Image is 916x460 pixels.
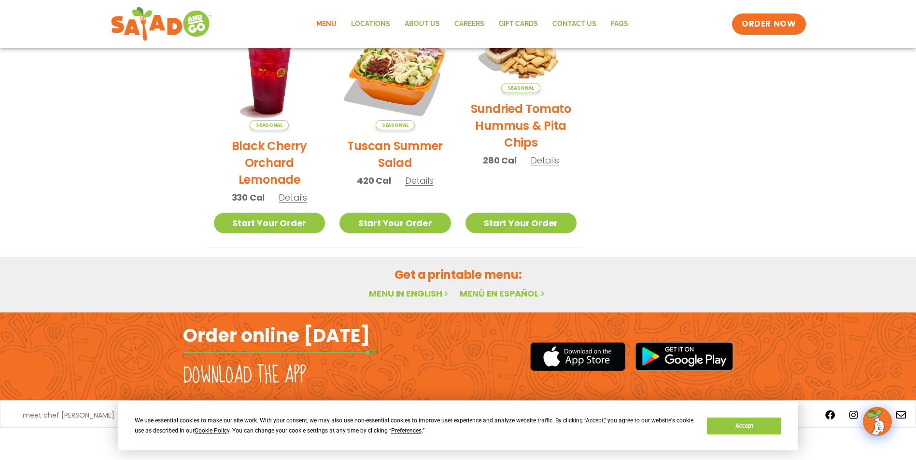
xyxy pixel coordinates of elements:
[214,19,325,131] img: Product photo for Black Cherry Orchard Lemonade
[545,13,604,35] a: Contact Us
[339,213,451,233] a: Start Your Order
[483,154,517,167] span: 280 Cal
[357,174,391,187] span: 420 Cal
[207,266,710,283] h2: Get a printable menu:
[864,408,891,435] img: wpChatIcon
[492,13,545,35] a: GIFT CARDS
[447,13,492,35] a: Careers
[405,175,434,187] span: Details
[465,19,577,94] img: Product photo for Sundried Tomato Hummus & Pita Chips
[391,427,422,434] span: Preferences
[183,362,306,389] h2: Download the app
[531,154,559,166] span: Details
[604,13,635,35] a: FAQs
[339,137,451,171] h2: Tuscan Summer Salad
[339,19,451,131] img: Product photo for Tuscan Summer Salad
[111,5,212,43] img: new-SAG-logo-768×292
[501,83,540,93] span: Seasonal
[707,418,781,434] button: Accept
[250,120,289,130] span: Seasonal
[465,100,577,151] h2: Sundried Tomato Hummus & Pita Chips
[344,13,397,35] a: Locations
[135,416,695,436] div: We use essential cookies to make our site work. With your consent, we may also use non-essential ...
[195,427,229,434] span: Cookie Policy
[376,120,415,130] span: Seasonal
[635,342,733,371] img: google_play
[309,13,635,35] nav: Menu
[23,412,114,419] a: meet chef [PERSON_NAME]
[397,13,447,35] a: About Us
[369,287,450,299] a: Menu in English
[118,401,798,450] div: Cookie Consent Prompt
[183,350,376,355] img: fork
[183,324,370,347] h2: Order online [DATE]
[309,13,344,35] a: Menu
[232,191,265,204] span: 330 Cal
[460,287,547,299] a: Menú en español
[530,341,625,372] img: appstore
[214,137,325,188] h2: Black Cherry Orchard Lemonade
[732,14,805,35] a: ORDER NOW
[214,213,325,233] a: Start Your Order
[742,18,796,30] span: ORDER NOW
[465,213,577,233] a: Start Your Order
[279,191,307,203] span: Details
